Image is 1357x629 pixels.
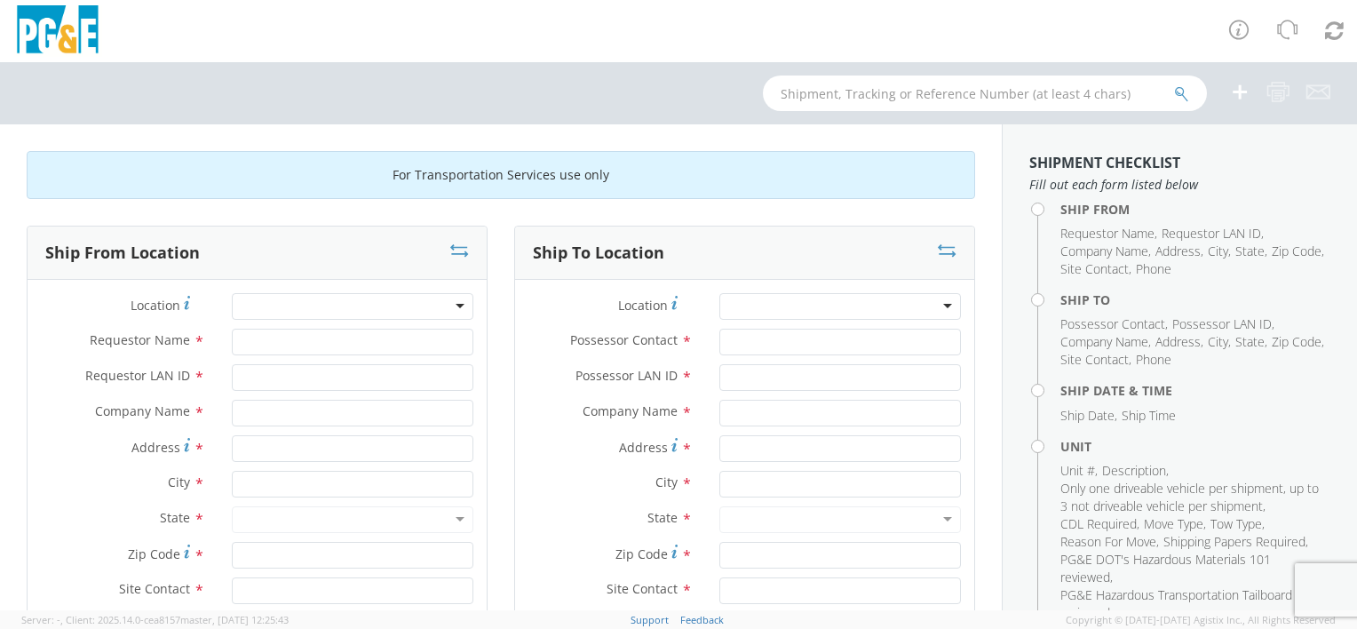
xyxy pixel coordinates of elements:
li: , [1155,243,1203,260]
li: , [1155,333,1203,351]
span: City [1208,243,1228,259]
li: , [1060,407,1117,425]
span: master, [DATE] 12:25:43 [180,613,289,626]
span: Copyright © [DATE]-[DATE] Agistix Inc., All Rights Reserved [1066,613,1336,627]
li: , [1272,333,1324,351]
span: Move Type [1144,515,1203,532]
span: CDL Required [1060,515,1137,532]
h4: Ship Date & Time [1060,384,1330,397]
span: State [1235,243,1265,259]
input: Shipment, Tracking or Reference Number (at least 4 chars) [763,76,1207,111]
li: , [1060,533,1159,551]
span: Zip Code [615,545,668,562]
span: Unit # [1060,462,1095,479]
li: , [1060,462,1098,480]
h3: Ship To Location [533,244,664,262]
span: Site Contact [1060,260,1129,277]
li: , [1144,515,1206,533]
span: Description [1102,462,1166,479]
li: , [1060,225,1157,243]
li: , [1163,533,1308,551]
span: Only one driveable vehicle per shipment, up to 3 not driveable vehicle per shipment [1060,480,1319,514]
span: Shipping Papers Required [1163,533,1305,550]
a: Feedback [680,613,724,626]
span: Possessor Contact [1060,315,1165,332]
h4: Ship To [1060,293,1330,307]
li: , [1102,462,1169,480]
li: , [1060,315,1168,333]
span: PG&E DOT's Hazardous Materials 101 reviewed [1060,551,1271,585]
span: Zip Code [1272,243,1321,259]
span: Phone [1136,260,1171,277]
span: , [60,613,63,626]
span: State [647,509,678,526]
span: Address [131,439,180,456]
span: Requestor Name [1060,225,1155,242]
span: Location [618,297,668,314]
h3: Ship From Location [45,244,200,262]
li: , [1060,480,1326,515]
span: PG&E Hazardous Transportation Tailboard reviewed [1060,586,1292,621]
li: , [1162,225,1264,243]
span: Possessor Contact [570,331,678,348]
div: For Transportation Services use only [27,151,975,199]
span: Site Contact [1060,351,1129,368]
li: , [1208,243,1231,260]
span: Ship Date [1060,407,1115,424]
span: Ship Time [1122,407,1176,424]
li: , [1210,515,1265,533]
span: Client: 2025.14.0-cea8157 [66,613,289,626]
span: Requestor Name [90,331,190,348]
li: , [1060,260,1131,278]
span: City [168,474,190,490]
span: Zip Code [128,545,180,562]
span: Fill out each form listed below [1029,176,1330,194]
span: Requestor LAN ID [1162,225,1261,242]
span: Reason For Move [1060,533,1156,550]
span: Tow Type [1210,515,1262,532]
img: pge-logo-06675f144f4cfa6a6814.png [13,5,102,58]
span: Zip Code [1272,333,1321,350]
span: Company Name [1060,243,1148,259]
li: , [1060,586,1326,622]
li: , [1235,333,1267,351]
li: , [1060,515,1139,533]
span: City [655,474,678,490]
span: Site Contact [119,580,190,597]
span: Company Name [95,402,190,419]
li: , [1172,315,1274,333]
span: State [1235,333,1265,350]
a: Support [631,613,669,626]
h4: Ship From [1060,203,1330,216]
span: Company Name [1060,333,1148,350]
li: , [1208,333,1231,351]
span: Address [1155,333,1201,350]
span: Possessor LAN ID [575,367,678,384]
span: Location [131,297,180,314]
h4: Unit [1060,440,1330,453]
li: , [1060,551,1326,586]
li: , [1060,351,1131,369]
span: City [1208,333,1228,350]
span: Possessor LAN ID [1172,315,1272,332]
strong: Shipment Checklist [1029,153,1180,172]
span: Phone [1136,351,1171,368]
li: , [1060,333,1151,351]
span: Server: - [21,613,63,626]
span: Site Contact [607,580,678,597]
li: , [1060,243,1151,260]
span: Requestor LAN ID [85,367,190,384]
span: Company Name [583,402,678,419]
span: Address [619,439,668,456]
span: Address [1155,243,1201,259]
span: State [160,509,190,526]
li: , [1235,243,1267,260]
li: , [1272,243,1324,260]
